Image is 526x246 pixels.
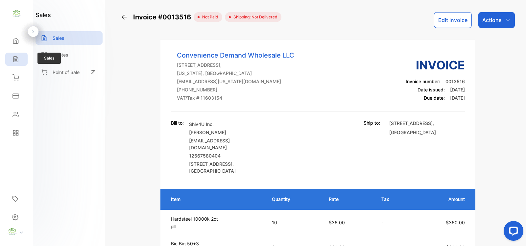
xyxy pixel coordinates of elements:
[177,61,294,68] p: [STREET_ADDRESS],
[36,48,103,61] a: Quotes
[434,12,472,28] button: Edit Invoice
[189,137,265,151] p: [EMAIL_ADDRESS][DOMAIN_NAME]
[53,35,64,41] p: Sales
[133,12,194,22] span: Invoice #0013516
[189,152,265,159] p: 12567580404
[231,14,277,20] span: Shipping: Not Delivered
[177,94,294,101] p: VAT/Tax #: 11603154
[177,78,294,85] p: [EMAIL_ADDRESS][US_STATE][DOMAIN_NAME]
[36,31,103,45] a: Sales
[37,53,61,64] span: Sales
[189,161,232,167] span: [STREET_ADDRESS]
[406,56,465,74] h3: Invoice
[177,86,294,93] p: [PHONE_NUMBER]
[424,95,445,101] span: Due date:
[329,220,345,225] span: $36.00
[200,14,218,20] span: not paid
[171,224,260,230] p: pill
[419,196,465,203] p: Amount
[381,219,406,226] p: -
[36,65,103,79] a: Point of Sale
[450,87,465,92] span: [DATE]
[177,70,294,77] p: [US_STATE], [GEOGRAPHIC_DATA]
[53,51,68,58] p: Quotes
[389,120,433,126] span: [STREET_ADDRESS]
[364,119,380,126] p: Ship to:
[445,79,465,84] span: 0013516
[7,227,17,236] img: profile
[329,196,368,203] p: Rate
[482,16,502,24] p: Actions
[171,119,184,126] p: Bill to:
[36,11,51,19] h1: sales
[272,196,316,203] p: Quantity
[12,9,21,18] img: logo
[171,215,260,222] p: Hardsteel 10000k 2ct
[446,220,465,225] span: $360.00
[177,50,294,60] p: Convenience Demand Wholesale LLC
[406,79,440,84] span: Invoice number:
[478,12,515,28] button: Actions
[498,218,526,246] iframe: LiveChat chat widget
[53,69,80,76] p: Point of Sale
[381,196,406,203] p: Tax
[189,121,265,128] p: Shiv4U Inc.
[189,129,265,136] p: [PERSON_NAME]
[450,95,465,101] span: [DATE]
[171,196,259,203] p: Item
[272,219,316,226] p: 10
[418,87,445,92] span: Date issued:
